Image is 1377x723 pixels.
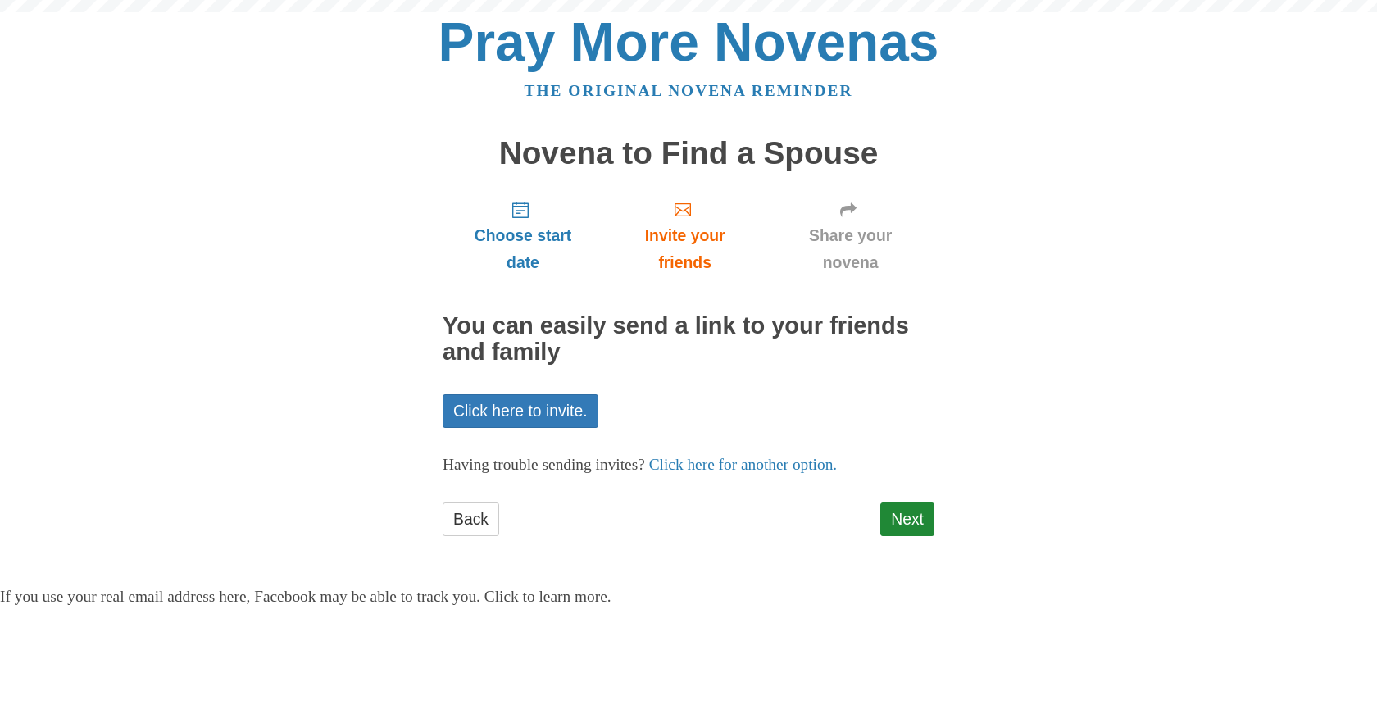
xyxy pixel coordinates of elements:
a: Click here for another option. [649,456,838,473]
a: Back [443,502,499,536]
span: Having trouble sending invites? [443,456,645,473]
span: Choose start date [459,222,587,276]
h2: You can easily send a link to your friends and family [443,313,934,366]
span: Invite your friends [620,222,750,276]
a: Next [880,502,934,536]
a: Invite your friends [603,187,766,284]
a: Click here to invite. [443,394,598,428]
h1: Novena to Find a Spouse [443,136,934,171]
span: Share your novena [783,222,918,276]
a: The original novena reminder [525,82,853,99]
a: Share your novena [766,187,934,284]
a: Choose start date [443,187,603,284]
a: Pray More Novenas [439,11,939,72]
